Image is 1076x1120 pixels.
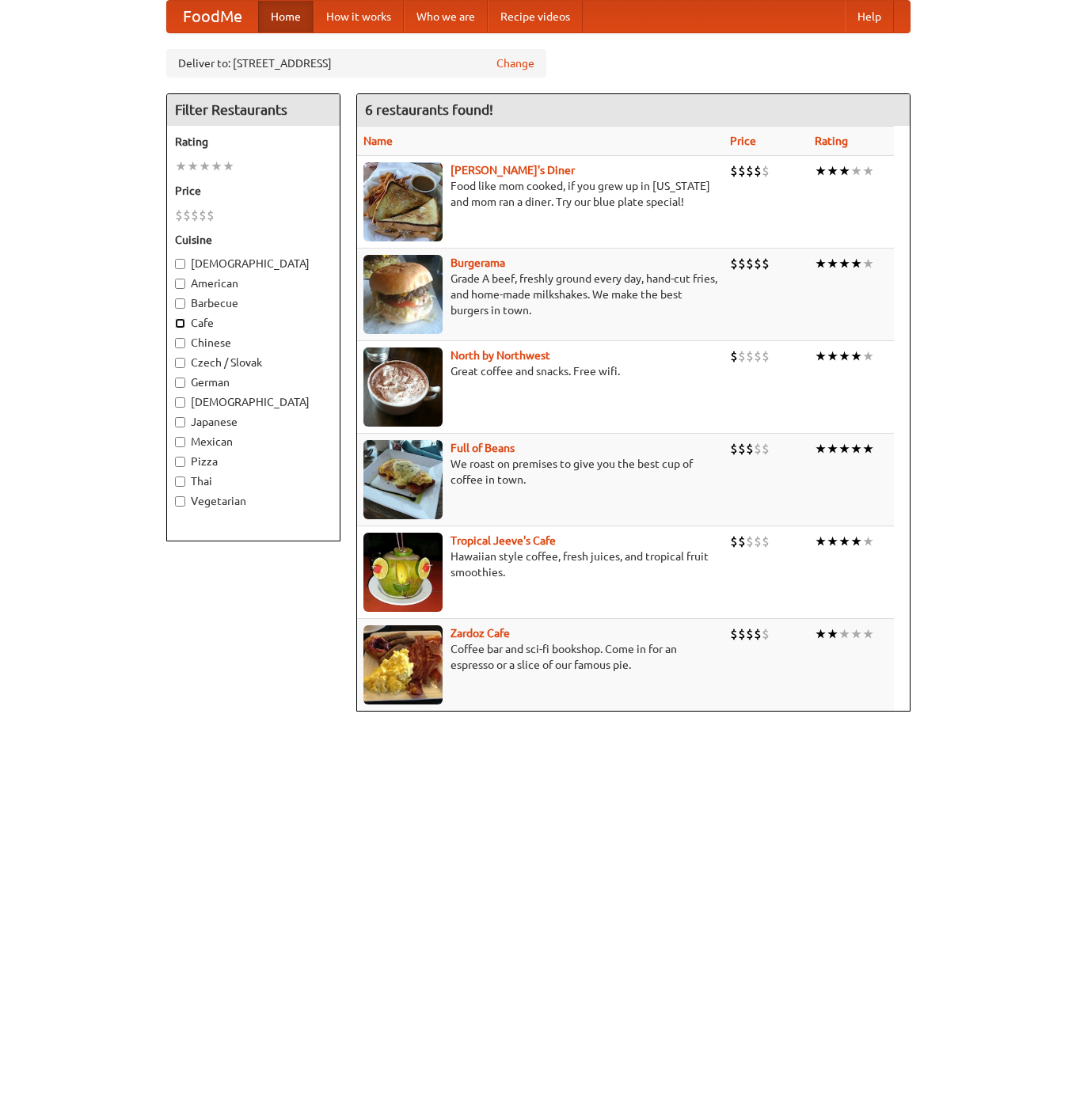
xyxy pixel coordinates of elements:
[363,135,393,147] a: Name
[175,232,332,248] h5: Cuisine
[827,533,838,550] li: ★
[175,298,185,309] input: Barbecue
[754,162,762,180] li: $
[762,625,770,643] li: $
[363,440,443,519] img: beans.jpg
[175,496,185,507] input: Vegetarian
[730,135,756,147] a: Price
[207,207,215,224] li: $
[738,255,746,272] li: $
[175,275,332,291] label: American
[365,102,493,117] ng-pluralize: 6 restaurants found!
[815,135,848,147] a: Rating
[175,358,185,368] input: Czech / Slovak
[363,456,717,488] p: We roast on premises to give you the best cup of coffee in town.
[363,271,717,318] p: Grade A beef, freshly ground every day, hand-cut fries, and home-made milkshakes. We make the bes...
[862,162,874,180] li: ★
[762,162,770,180] li: $
[730,625,738,643] li: $
[175,454,332,469] label: Pizza
[175,434,332,450] label: Mexican
[451,627,510,640] a: Zardoz Cafe
[363,178,717,210] p: Food like mom cooked, if you grew up in [US_STATE] and mom ran a diner. Try our blue plate special!
[175,256,332,271] label: [DEMOGRAPHIC_DATA]
[815,440,827,457] li: ★
[850,625,862,643] li: ★
[862,255,874,272] li: ★
[363,363,717,379] p: Great coffee and snacks. Free wifi.
[762,255,770,272] li: $
[862,625,874,643] li: ★
[738,162,746,180] li: $
[746,533,754,550] li: $
[166,49,546,78] div: Deliver to: [STREET_ADDRESS]
[746,347,754,365] li: $
[175,355,332,370] label: Czech / Slovak
[451,534,556,547] a: Tropical Jeeve's Cafe
[175,394,332,410] label: [DEMOGRAPHIC_DATA]
[730,347,738,365] li: $
[175,335,332,351] label: Chinese
[850,255,862,272] li: ★
[746,162,754,180] li: $
[451,164,575,177] a: [PERSON_NAME]'s Diner
[167,1,258,32] a: FoodMe
[175,207,183,224] li: $
[862,347,874,365] li: ★
[175,437,185,447] input: Mexican
[175,473,332,489] label: Thai
[730,440,738,457] li: $
[838,440,850,457] li: ★
[827,162,838,180] li: ★
[762,440,770,457] li: $
[175,493,332,509] label: Vegetarian
[175,134,332,150] h5: Rating
[815,625,827,643] li: ★
[850,440,862,457] li: ★
[191,207,199,224] li: $
[175,457,185,467] input: Pizza
[199,207,207,224] li: $
[175,295,332,311] label: Barbecue
[815,347,827,365] li: ★
[838,533,850,550] li: ★
[175,318,185,328] input: Cafe
[850,162,862,180] li: ★
[850,347,862,365] li: ★
[850,533,862,550] li: ★
[815,162,827,180] li: ★
[175,378,185,388] input: German
[363,162,443,241] img: sallys.jpg
[862,440,874,457] li: ★
[827,625,838,643] li: ★
[175,476,185,487] input: Thai
[754,347,762,365] li: $
[815,533,827,550] li: ★
[175,414,332,430] label: Japanese
[730,255,738,272] li: $
[363,255,443,334] img: burgerama.jpg
[762,533,770,550] li: $
[451,349,550,362] a: North by Northwest
[746,255,754,272] li: $
[754,440,762,457] li: $
[199,158,211,175] li: ★
[746,440,754,457] li: $
[451,442,515,454] b: Full of Beans
[363,625,443,704] img: zardoz.jpg
[862,533,874,550] li: ★
[363,347,443,427] img: north.jpg
[175,417,185,427] input: Japanese
[222,158,234,175] li: ★
[746,625,754,643] li: $
[738,347,746,365] li: $
[183,207,191,224] li: $
[175,259,185,269] input: [DEMOGRAPHIC_DATA]
[451,256,505,269] a: Burgerama
[211,158,222,175] li: ★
